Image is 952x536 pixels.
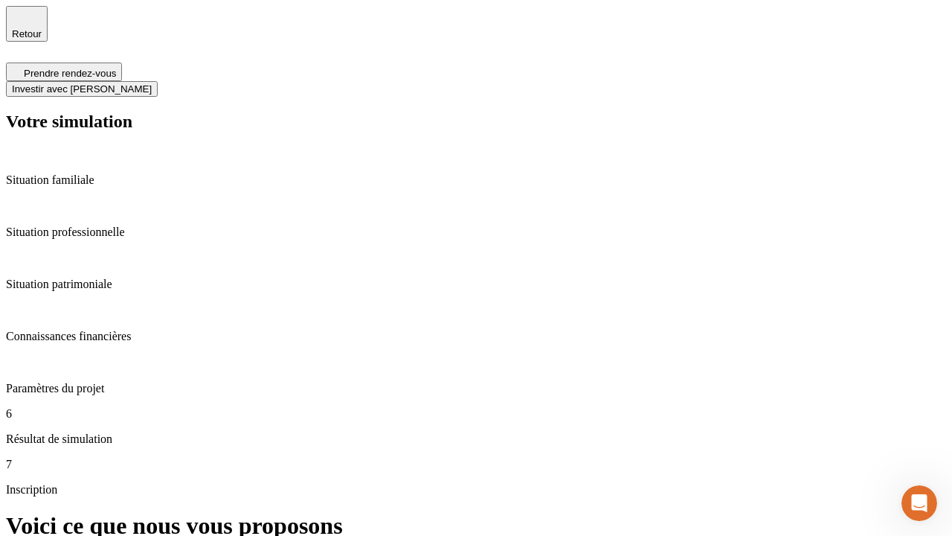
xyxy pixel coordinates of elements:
[6,278,946,291] p: Situation patrimoniale
[6,433,946,446] p: Résultat de simulation
[12,83,152,95] span: Investir avec [PERSON_NAME]
[6,81,158,97] button: Investir avec [PERSON_NAME]
[24,68,116,79] span: Prendre rendez-vous
[6,407,946,421] p: 6
[6,6,48,42] button: Retour
[12,28,42,39] span: Retour
[6,382,946,395] p: Paramètres du projet
[901,485,937,521] iframe: Intercom live chat
[6,63,122,81] button: Prendre rendez-vous
[6,458,946,471] p: 7
[6,226,946,239] p: Situation professionnelle
[6,112,946,132] h2: Votre simulation
[6,483,946,497] p: Inscription
[6,330,946,343] p: Connaissances financières
[6,173,946,187] p: Situation familiale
